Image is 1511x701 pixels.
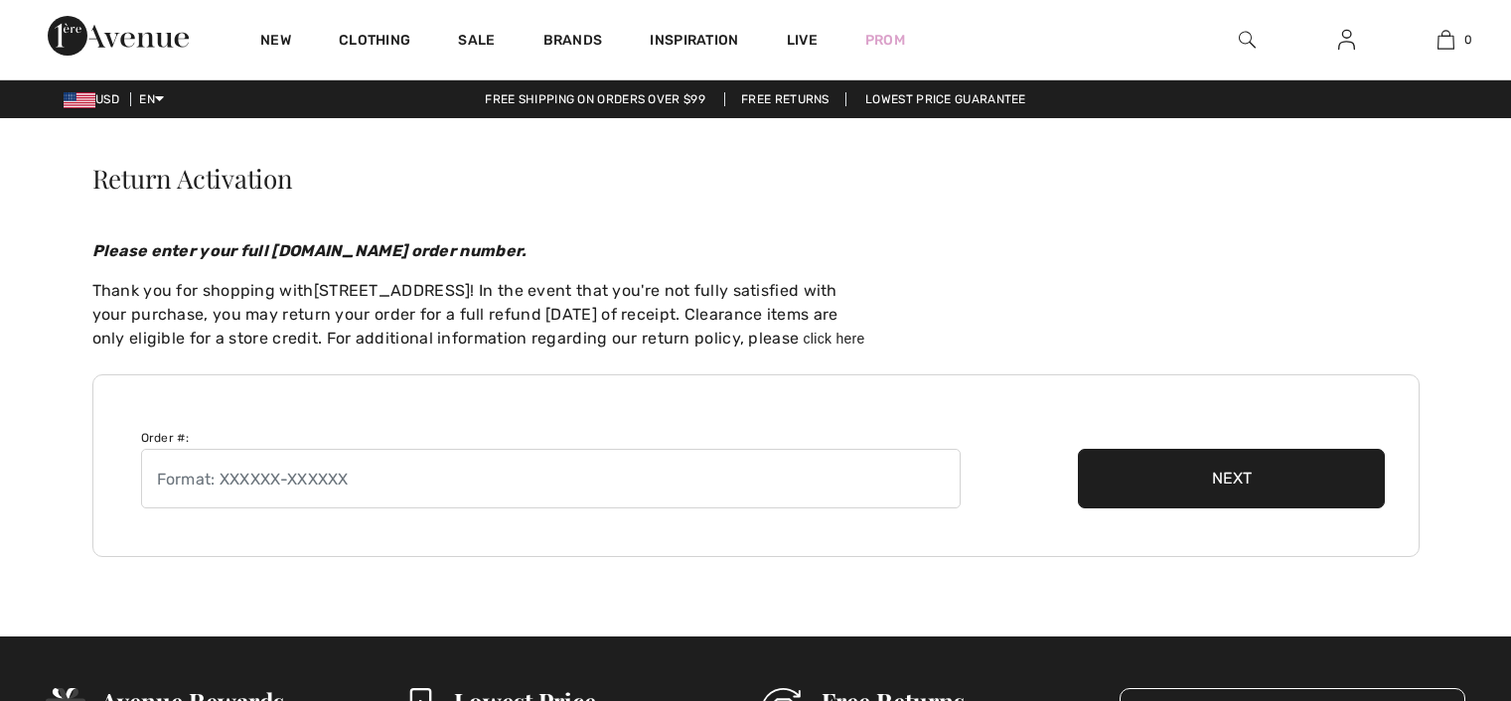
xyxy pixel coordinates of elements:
[1338,28,1355,52] img: My Info
[1397,28,1494,52] a: 0
[1322,28,1371,53] a: Sign In
[141,429,189,447] label: Order #:
[48,16,189,56] img: 1ère Avenue
[1464,31,1472,49] span: 0
[1078,449,1386,508] button: Next
[543,32,603,53] a: Brands
[139,92,164,106] span: EN
[865,30,905,51] a: Prom
[458,32,495,53] a: Sale
[92,166,1420,192] h1: Return Activation
[849,92,1042,106] a: Lowest Price Guarantee
[64,92,127,106] span: USD
[92,281,314,300] span: Thank you for shopping with
[804,331,865,347] a: click here
[469,92,721,106] a: Free shipping on orders over $99
[1239,28,1256,52] img: search the website
[339,32,410,53] a: Clothing
[141,449,961,508] input: Format: XXXXXX-XXXXXX
[92,241,528,260] em: Please enter your full [DOMAIN_NAME] order number.
[1437,28,1454,52] img: My Bag
[260,32,291,53] a: New
[92,281,838,348] span: ! In the event that you're not fully satisfied with your purchase, you may return your order for ...
[64,92,95,108] img: US Dollar
[650,32,738,53] span: Inspiration
[314,281,471,300] a: [STREET_ADDRESS]
[724,92,846,106] a: Free Returns
[787,30,818,51] a: Live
